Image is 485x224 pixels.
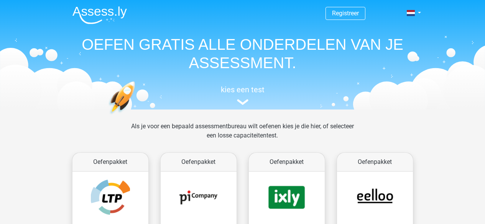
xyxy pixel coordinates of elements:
[66,85,419,94] h5: kies een test
[66,35,419,72] h1: OEFEN GRATIS ALLE ONDERDELEN VAN JE ASSESSMENT.
[237,99,248,105] img: assessment
[72,6,127,24] img: Assessly
[66,85,419,105] a: kies een test
[125,122,360,149] div: Als je voor een bepaald assessmentbureau wilt oefenen kies je die hier, of selecteer een losse ca...
[332,10,359,17] a: Registreer
[109,81,165,150] img: oefenen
